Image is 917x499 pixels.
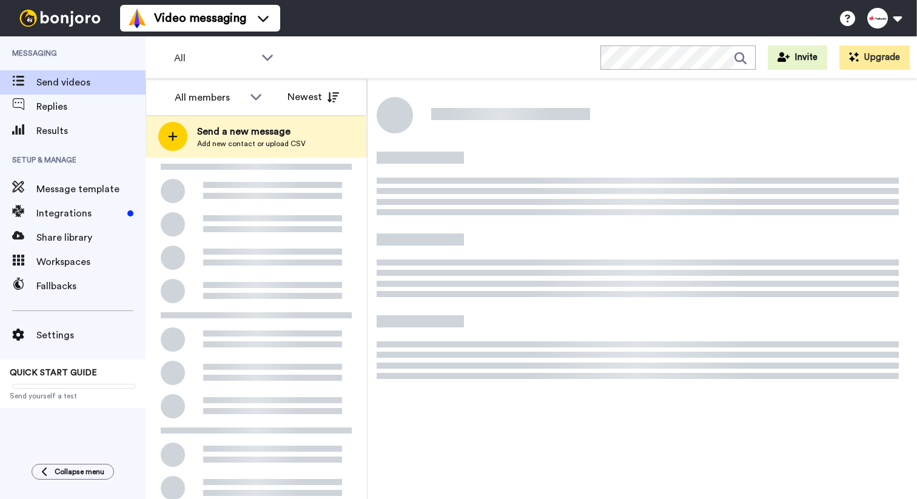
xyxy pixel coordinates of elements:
[197,124,306,139] span: Send a new message
[197,139,306,149] span: Add new contact or upload CSV
[36,230,146,245] span: Share library
[768,45,827,70] button: Invite
[55,467,104,477] span: Collapse menu
[278,85,348,109] button: Newest
[36,255,146,269] span: Workspaces
[127,8,147,28] img: vm-color.svg
[32,464,114,480] button: Collapse menu
[10,369,97,377] span: QUICK START GUIDE
[154,10,246,27] span: Video messaging
[839,45,910,70] button: Upgrade
[36,206,123,221] span: Integrations
[10,391,136,401] span: Send yourself a test
[36,328,146,343] span: Settings
[174,51,255,65] span: All
[36,124,146,138] span: Results
[36,99,146,114] span: Replies
[175,90,244,105] div: All members
[36,279,146,293] span: Fallbacks
[15,10,106,27] img: bj-logo-header-white.svg
[36,182,146,196] span: Message template
[36,75,146,90] span: Send videos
